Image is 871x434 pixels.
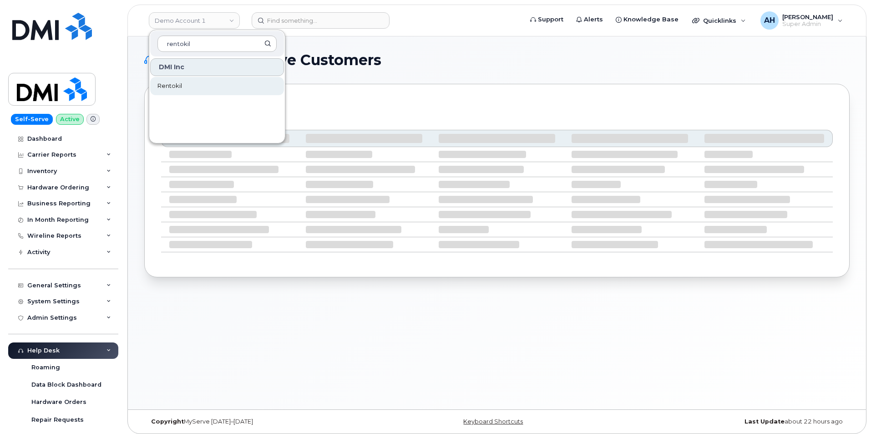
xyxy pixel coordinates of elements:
a: Rentokil [150,77,284,95]
div: DMI Inc [150,58,284,76]
input: Search [157,36,277,52]
div: about 22 hours ago [614,418,850,425]
div: MyServe [DATE]–[DATE] [144,418,380,425]
span: Rentokil [157,82,182,91]
strong: Copyright [151,418,184,425]
a: Keyboard Shortcuts [463,418,523,425]
strong: Last Update [744,418,785,425]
